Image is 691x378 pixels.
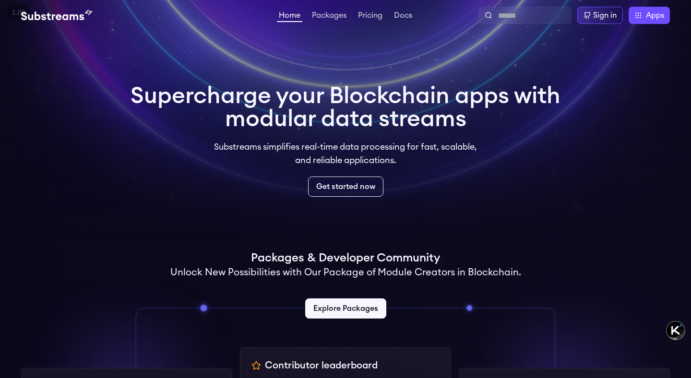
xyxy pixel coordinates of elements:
p: Substreams simplifies real-time data processing for fast, scalable, and reliable applications. [207,140,484,167]
a: Pricing [356,12,384,21]
a: Unlock New Possibilities with Our Package of Module Creators in Blockchain. [4,21,138,38]
h2: Unlock New Possibilities with Our Package of Module Creators in Blockchain. [170,266,521,279]
h3: Style [4,65,140,75]
a: Explore Packages [305,298,386,319]
h1: Supercharge your Blockchain apps with modular data streams [131,84,560,130]
span: Apps [646,10,664,21]
a: Docs [392,12,414,21]
a: Back to Top [14,12,52,21]
a: Get started now [308,177,383,197]
div: Outline [4,4,140,12]
a: Packages [310,12,348,21]
div: Sign in [593,10,617,21]
a: Home [277,12,302,22]
a: See how Substreams is transforming blockchain projects worldwide. [4,38,127,55]
a: Sign in [577,7,623,24]
h1: Packages & Developer Community [251,250,440,266]
img: Substream's logo [21,10,92,21]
